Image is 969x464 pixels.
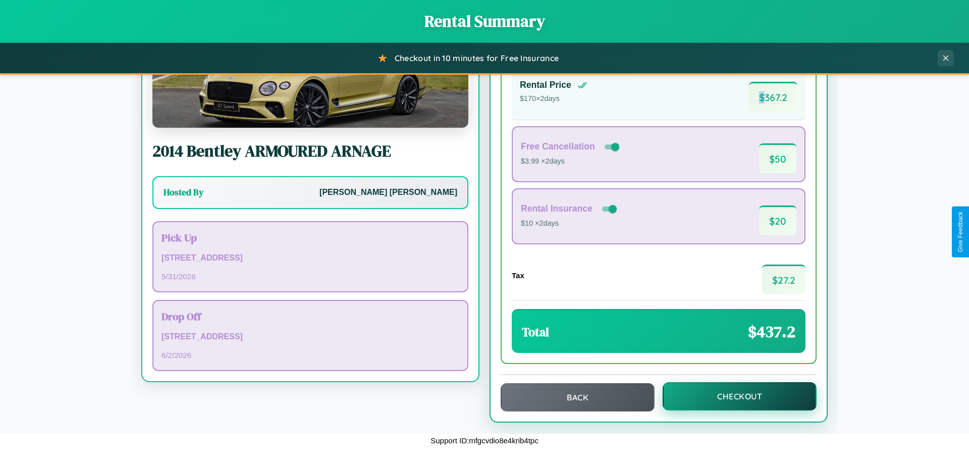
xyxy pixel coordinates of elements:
p: [STREET_ADDRESS] [161,251,459,266]
h3: Pick Up [161,230,459,245]
h4: Tax [512,271,524,280]
h3: Hosted By [164,186,203,198]
button: Checkout [663,382,817,410]
h4: Rental Insurance [521,203,593,214]
p: 5 / 31 / 2026 [161,270,459,283]
p: [STREET_ADDRESS] [161,330,459,344]
h1: Rental Summary [10,10,959,32]
h4: Free Cancellation [521,141,595,152]
p: [PERSON_NAME] [PERSON_NAME] [319,185,457,200]
h2: 2014 Bentley ARMOURED ARNAGE [152,140,468,162]
span: $ 27.2 [762,265,805,294]
p: $10 × 2 days [521,217,619,230]
h3: Drop Off [161,309,459,324]
div: Give Feedback [957,212,964,252]
h4: Rental Price [520,80,571,90]
button: Back [501,383,655,411]
img: Bentley ARMOURED ARNAGE [152,27,468,128]
p: $ 170 × 2 days [520,92,587,106]
p: Support ID: mfgcvdio8e4krib4tpc [430,434,538,447]
span: $ 20 [759,205,796,235]
span: $ 437.2 [748,321,795,343]
span: $ 50 [759,143,796,173]
h3: Total [522,324,549,340]
p: 6 / 2 / 2026 [161,348,459,362]
p: $3.99 × 2 days [521,155,621,168]
span: $ 367.2 [749,82,797,112]
span: Checkout in 10 minutes for Free Insurance [395,53,559,63]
